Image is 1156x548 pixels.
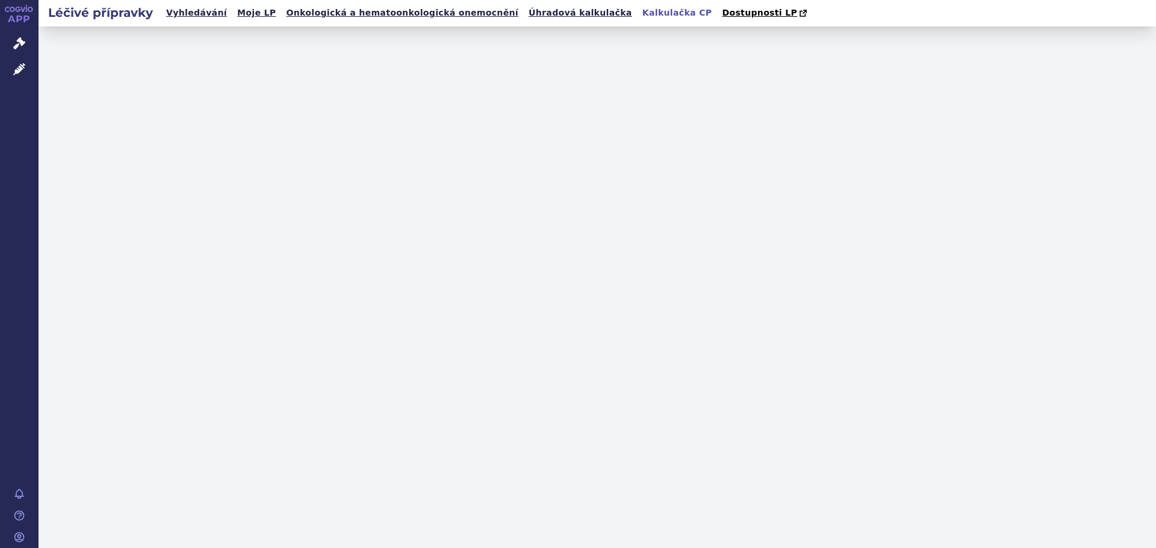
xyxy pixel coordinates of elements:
span: Dostupnosti LP [722,8,797,17]
h2: Léčivé přípravky [39,4,163,21]
a: Moje LP [234,5,279,21]
a: Úhradová kalkulačka [525,5,636,21]
a: Dostupnosti LP [718,5,813,22]
a: Vyhledávání [163,5,231,21]
a: Onkologická a hematoonkologická onemocnění [282,5,522,21]
a: Kalkulačka CP [639,5,716,21]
